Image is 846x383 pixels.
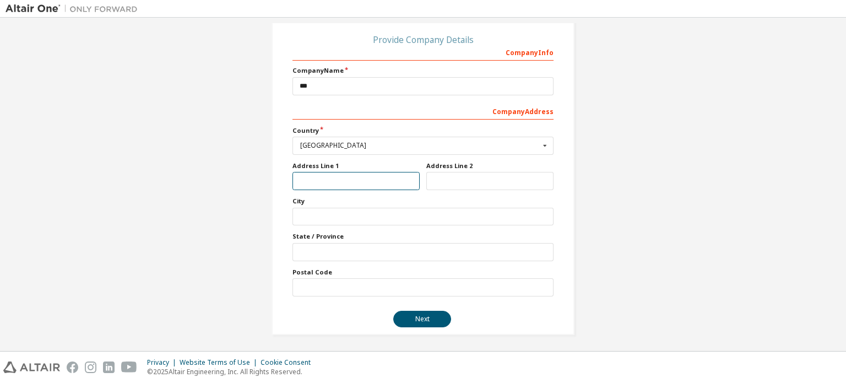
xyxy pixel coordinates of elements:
label: State / Province [292,232,554,241]
div: [GEOGRAPHIC_DATA] [300,142,540,149]
div: Company Info [292,43,554,61]
button: Next [393,311,451,327]
img: instagram.svg [85,362,96,373]
div: Provide Company Details [292,36,554,43]
img: youtube.svg [121,362,137,373]
p: © 2025 Altair Engineering, Inc. All Rights Reserved. [147,367,317,376]
label: City [292,197,554,206]
div: Privacy [147,358,180,367]
label: Company Name [292,66,554,75]
img: linkedin.svg [103,362,115,373]
label: Address Line 2 [426,161,554,170]
img: facebook.svg [67,362,78,373]
img: altair_logo.svg [3,362,60,373]
label: Address Line 1 [292,161,420,170]
div: Website Terms of Use [180,358,261,367]
label: Postal Code [292,268,554,277]
div: Cookie Consent [261,358,317,367]
img: Altair One [6,3,143,14]
label: Country [292,126,554,135]
div: Company Address [292,102,554,120]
